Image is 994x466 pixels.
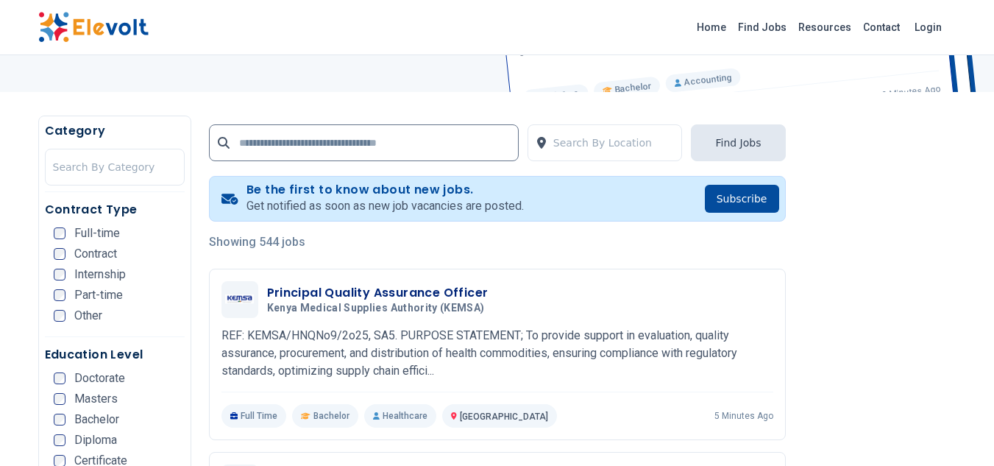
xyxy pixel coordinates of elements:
[267,302,485,315] span: Kenya Medical Supplies Authority (KEMSA)
[54,227,65,239] input: Full-time
[313,410,349,422] span: Bachelor
[54,310,65,322] input: Other
[920,395,994,466] iframe: Chat Widget
[74,310,102,322] span: Other
[460,412,548,422] span: [GEOGRAPHIC_DATA]
[54,414,65,426] input: Bachelor
[74,414,119,426] span: Bachelor
[74,434,117,446] span: Diploma
[45,201,185,219] h5: Contract Type
[267,284,491,302] h3: Principal Quality Assurance Officer
[74,269,126,280] span: Internship
[74,248,117,260] span: Contract
[74,227,120,239] span: Full-time
[246,197,524,215] p: Get notified as soon as new job vacancies are posted.
[691,124,785,161] button: Find Jobs
[54,269,65,280] input: Internship
[54,393,65,405] input: Masters
[221,404,287,428] p: Full Time
[792,15,857,39] a: Resources
[691,15,732,39] a: Home
[714,410,773,422] p: 5 minutes ago
[364,404,436,428] p: Healthcare
[54,434,65,446] input: Diploma
[906,13,951,42] a: Login
[209,233,786,251] p: Showing 544 jobs
[54,248,65,260] input: Contract
[705,185,779,213] button: Subscribe
[221,281,773,428] a: Kenya Medical Supplies Authority (KEMSA)Principal Quality Assurance OfficerKenya Medical Supplies...
[74,393,118,405] span: Masters
[74,289,123,301] span: Part-time
[857,15,906,39] a: Contact
[732,15,792,39] a: Find Jobs
[221,327,773,380] p: REF: KEMSA/HNQNo9/2o25, SA5. PURPOSE STATEMENT; To provide support in evaluation, quality assuran...
[54,373,65,384] input: Doctorate
[246,183,524,197] h4: Be the first to know about new jobs.
[54,289,65,301] input: Part-time
[74,373,125,384] span: Doctorate
[225,294,255,305] img: Kenya Medical Supplies Authority (KEMSA)
[38,12,149,43] img: Elevolt
[45,346,185,364] h5: Education Level
[45,122,185,140] h5: Category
